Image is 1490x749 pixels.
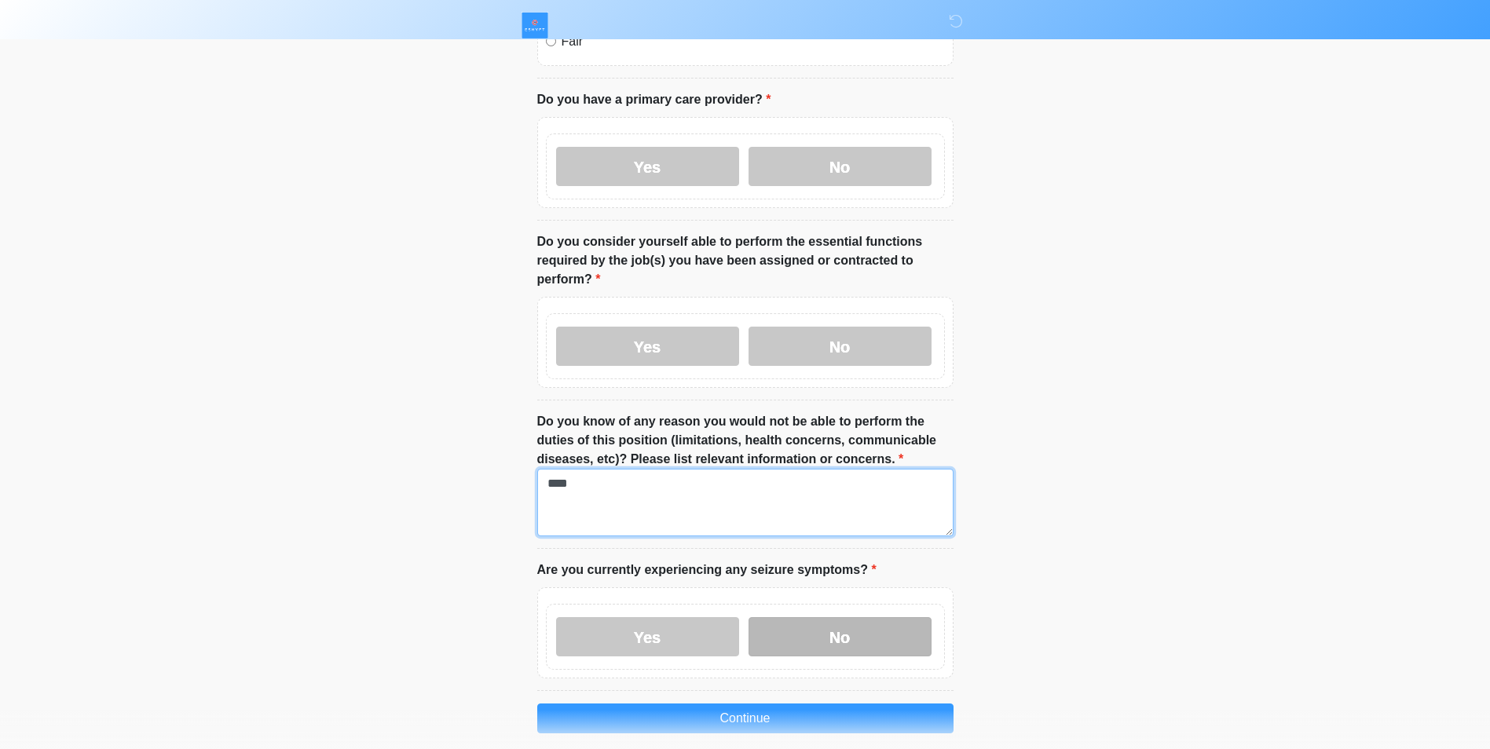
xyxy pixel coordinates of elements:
label: Do you consider yourself able to perform the essential functions required by the job(s) you have ... [537,232,954,289]
label: No [749,147,932,186]
label: Do you know of any reason you would not be able to perform the duties of this position (limitatio... [537,412,954,469]
label: Do you have a primary care provider? [537,90,771,109]
label: Yes [556,617,739,656]
label: Yes [556,327,739,366]
label: No [749,617,932,656]
label: Are you currently experiencing any seizure symptoms? [537,561,877,579]
button: Continue [537,703,954,733]
label: No [749,327,932,366]
img: ESHYFT Logo [522,12,548,38]
label: Yes [556,147,739,186]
